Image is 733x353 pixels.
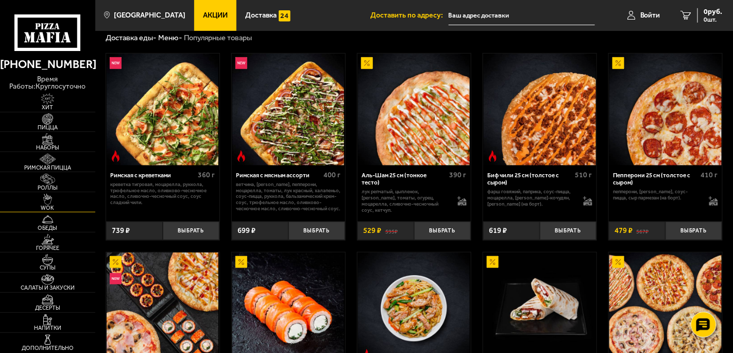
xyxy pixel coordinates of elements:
a: Острое блюдоБиф чили 25 см (толстое с сыром) [483,54,596,165]
span: 739 ₽ [112,227,130,234]
p: фарш говяжий, паприка, соус-пицца, моцарелла, [PERSON_NAME]-кочудян, [PERSON_NAME] (на борт). [487,189,575,207]
img: Римская с креветками [107,54,218,165]
img: Новинка [110,57,121,69]
span: Доставить по адресу: [371,12,449,19]
img: Новинка [235,57,247,69]
img: 15daf4d41897b9f0e9f617042186c801.svg [279,10,290,22]
img: Акционный [612,256,624,267]
p: ветчина, [PERSON_NAME], пепперони, моцарелла, томаты, лук красный, халапеньо, соус-пицца, руккола... [236,181,341,212]
img: Аль-Шам 25 см (тонкое тесто) [358,54,470,165]
p: креветка тигровая, моцарелла, руккола, трюфельное масло, оливково-чесночное масло, сливочно-чесно... [110,181,215,206]
button: Выбрать [163,222,219,240]
span: 410 г [701,171,718,179]
p: пепперони, [PERSON_NAME], соус-пицца, сыр пармезан (на борт). [613,189,701,201]
img: Акционный [487,256,498,267]
img: Акционный [110,256,121,267]
span: 360 г [198,171,215,179]
img: Пепперони 25 см (толстое с сыром) [609,54,721,165]
p: лук репчатый, цыпленок, [PERSON_NAME], томаты, огурец, моцарелла, сливочно-чесночный соус, кетчуп. [362,189,450,213]
a: АкционныйПепперони 25 см (толстое с сыром) [609,54,722,165]
div: Римская с креветками [110,172,196,179]
img: Острое блюдо [235,150,247,162]
span: 510 г [575,171,592,179]
span: Акции [203,12,228,19]
button: Выбрать [540,222,596,240]
input: Ваш адрес доставки [449,6,595,25]
a: АкционныйАль-Шам 25 см (тонкое тесто) [357,54,471,165]
span: 529 ₽ [363,227,381,234]
img: Римская с мясным ассорти [232,54,344,165]
a: Доставка еды- [106,33,157,42]
span: 619 ₽ [489,227,507,234]
div: Биф чили 25 см (толстое с сыром) [487,172,573,186]
a: НовинкаОстрое блюдоРимская с мясным ассорти [232,54,345,165]
span: 0 руб. [704,8,723,15]
span: 400 г [324,171,341,179]
a: НовинкаОстрое блюдоРимская с креветками [106,54,219,165]
img: Акционный [235,256,247,267]
img: Острое блюдо [110,150,121,162]
span: Доставка [245,12,277,19]
div: Популярные товары [184,33,252,43]
button: Выбрать [666,222,722,240]
div: Аль-Шам 25 см (тонкое тесто) [362,172,447,186]
img: Акционный [361,57,372,69]
button: Выбрать [414,222,471,240]
span: 0 шт. [704,16,723,23]
button: Выбрать [288,222,345,240]
div: Пепперони 25 см (толстое с сыром) [613,172,698,186]
img: Акционный [612,57,624,69]
s: 595 ₽ [385,227,398,234]
span: [GEOGRAPHIC_DATA] [114,12,185,19]
img: Биф чили 25 см (толстое с сыром) [484,54,595,165]
span: 479 ₽ [615,227,633,234]
span: 699 ₽ [237,227,255,234]
img: Новинка [110,273,121,284]
a: Меню- [158,33,182,42]
div: Римская с мясным ассорти [236,172,321,179]
span: 390 г [450,171,467,179]
img: Острое блюдо [487,150,498,162]
s: 567 ₽ [637,227,649,234]
span: Войти [640,12,660,19]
